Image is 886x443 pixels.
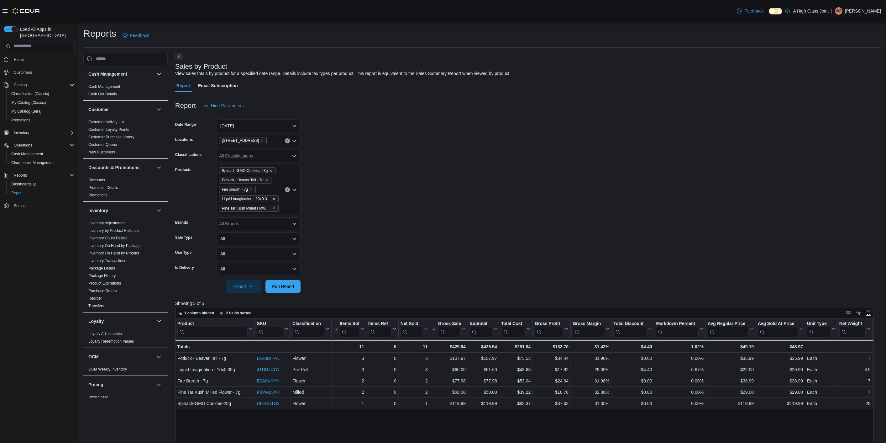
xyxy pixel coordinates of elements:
a: Inventory On Hand by Package [88,243,141,248]
button: Hide Parameters [201,99,246,112]
div: $35.99 [758,355,803,362]
span: Inventory On Hand by Product [88,251,139,256]
span: My Catalog (Classic) [9,99,75,106]
span: Liquid Imagination - 10x0.35g [222,196,271,202]
div: $107.97 [432,355,466,362]
button: Inventory [11,129,32,136]
button: Keyboard shortcuts [845,309,852,317]
span: Reorder [88,296,102,301]
button: Export [226,280,261,293]
span: Dashboards [11,182,36,187]
span: Cash Management [9,150,75,158]
p: | [831,7,832,15]
span: Dashboards [9,180,75,188]
h3: Sales by Product [175,63,227,70]
button: Gross Profit [535,321,569,337]
a: U0FCK1G3 [257,401,279,406]
button: Operations [11,141,35,149]
button: Customer [155,106,163,113]
button: Loyalty [155,318,163,325]
span: My Catalog (Beta) [11,109,42,114]
span: Pine Tar Kush Milled Flower - 7g [219,205,279,212]
button: Clear input [285,138,290,143]
div: - [292,343,329,350]
span: Purchase Orders [88,288,117,293]
button: Loyalty [88,318,154,324]
a: Settings [11,202,30,210]
button: Subtotal [470,321,497,337]
p: A High Class Joint [793,7,829,15]
span: Operations [14,143,32,148]
div: Subtotal [470,321,492,327]
span: My Catalog (Classic) [11,100,46,105]
h3: Cash Management [88,71,127,77]
a: My Catalog (Classic) [9,99,49,106]
button: Clear input [285,187,290,192]
label: Products [175,167,191,172]
a: OCM Weekly Inventory [88,367,127,371]
div: Items Ref [368,321,391,337]
span: Classification (Classic) [9,90,75,98]
div: Potluck - Beaver Tail - 7g [177,355,253,362]
div: $107.97 [470,355,497,362]
button: 2 fields sorted [217,309,254,317]
span: Transfers [88,303,104,308]
button: Open list of options [292,187,297,192]
label: Classifications [175,152,202,157]
div: Gross Profit [535,321,564,337]
span: Inventory Count Details [88,236,128,241]
div: Flower [292,355,329,362]
span: Report [176,79,191,92]
div: Cash Management [83,83,168,100]
button: Avg Regular Price [708,321,754,337]
button: Home [1,55,77,64]
div: Total Cost [501,321,526,327]
span: Home [11,56,75,63]
div: 11 [333,343,364,350]
span: Reports [9,189,75,197]
span: Loyalty Redemption Values [88,339,134,344]
button: Markdown Percent [656,321,703,337]
span: Inventory [14,130,29,135]
button: Avg Sold At Price [758,321,803,337]
button: Discounts & Promotions [88,164,154,171]
div: Markdown Percent [656,321,698,327]
button: Remove Pine Tar Kush Milled Flower - 7g from selection in this group [272,206,276,210]
div: Total Cost [501,321,526,337]
h3: OCM [88,354,99,360]
button: Cash Management [88,71,154,77]
a: Feedback [120,29,152,42]
div: Inventory [83,219,168,312]
p: Showing 5 of 5 [175,300,881,307]
button: Remove Liquid Imagination - 10x0.35g from selection in this group [272,197,276,201]
label: Sale Type [175,235,192,240]
a: Promotions [88,193,107,197]
div: Unit Type [807,321,830,337]
p: [PERSON_NAME] [845,7,881,15]
span: [STREET_ADDRESS] [222,137,259,144]
label: Date Range [175,122,197,127]
div: Avg Sold At Price [758,321,798,337]
div: $34.44 [535,355,569,362]
span: Settings [11,202,75,210]
a: Dashboards [9,180,39,188]
a: Inventory by Product Historical [88,228,139,233]
div: $35.99 [708,355,754,362]
span: Feedback [130,32,149,39]
button: Reports [6,189,77,197]
button: 1 column hidden [176,309,217,317]
div: Avg Regular Price [708,321,749,327]
h1: Reports [83,27,116,40]
button: Total Discount [613,321,652,337]
span: Feedback [744,8,763,14]
span: Potluck - Beaver Tail - 7g [219,177,271,184]
span: Run Report [272,283,294,290]
button: All [217,232,301,245]
div: Items Sold [340,321,359,337]
span: Settings [14,203,27,208]
button: Customers [1,68,77,77]
span: Chargeback Management [11,160,55,165]
div: 7 [839,355,871,362]
div: Avg Regular Price [708,321,749,337]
